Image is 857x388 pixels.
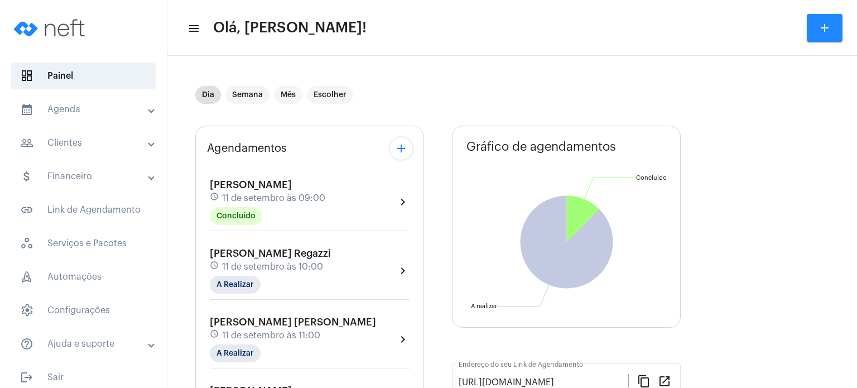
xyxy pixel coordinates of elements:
[396,264,410,277] mat-icon: chevron_right
[210,317,376,327] span: [PERSON_NAME] [PERSON_NAME]
[466,140,616,154] span: Gráfico de agendamentos
[20,270,33,284] span: sidenav icon
[222,262,323,272] span: 11 de setembro às 10:00
[210,329,220,342] mat-icon: schedule
[210,248,331,258] span: [PERSON_NAME] Regazzi
[20,304,33,317] span: sidenav icon
[20,103,149,116] mat-panel-title: Agenda
[225,86,269,104] mat-chip: Semana
[459,377,628,387] input: Link
[20,237,33,250] span: sidenav icon
[187,22,199,35] mat-icon: sidenav icon
[637,374,651,387] mat-icon: content_copy
[210,192,220,204] mat-icon: schedule
[9,6,93,50] img: logo-neft-novo-2.png
[207,142,287,155] span: Agendamentos
[210,344,261,362] mat-chip: A Realizar
[11,230,156,257] span: Serviços e Pacotes
[20,170,33,183] mat-icon: sidenav icon
[396,195,410,209] mat-icon: chevron_right
[222,193,325,203] span: 11 de setembro às 09:00
[307,86,353,104] mat-chip: Escolher
[818,21,831,35] mat-icon: add
[210,276,261,294] mat-chip: A Realizar
[195,86,221,104] mat-chip: Dia
[20,371,33,384] mat-icon: sidenav icon
[20,170,149,183] mat-panel-title: Financeiro
[11,264,156,290] span: Automações
[20,69,33,83] span: sidenav icon
[658,374,671,387] mat-icon: open_in_new
[7,330,167,357] mat-expansion-panel-header: sidenav iconAjuda e suporte
[222,330,320,341] span: 11 de setembro às 11:00
[11,297,156,324] span: Configurações
[11,197,156,223] span: Link de Agendamento
[396,333,410,346] mat-icon: chevron_right
[210,207,262,225] mat-chip: Concluído
[20,136,149,150] mat-panel-title: Clientes
[210,180,292,190] span: [PERSON_NAME]
[7,163,167,190] mat-expansion-panel-header: sidenav iconFinanceiro
[20,203,33,217] mat-icon: sidenav icon
[274,86,302,104] mat-chip: Mês
[20,103,33,116] mat-icon: sidenav icon
[20,136,33,150] mat-icon: sidenav icon
[210,261,220,273] mat-icon: schedule
[394,142,408,155] mat-icon: add
[213,19,367,37] span: Olá, [PERSON_NAME]!
[11,63,156,89] span: Painel
[20,337,149,351] mat-panel-title: Ajuda e suporte
[471,303,497,309] text: A realizar
[7,96,167,123] mat-expansion-panel-header: sidenav iconAgenda
[636,175,667,181] text: Concluído
[20,337,33,351] mat-icon: sidenav icon
[7,130,167,156] mat-expansion-panel-header: sidenav iconClientes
